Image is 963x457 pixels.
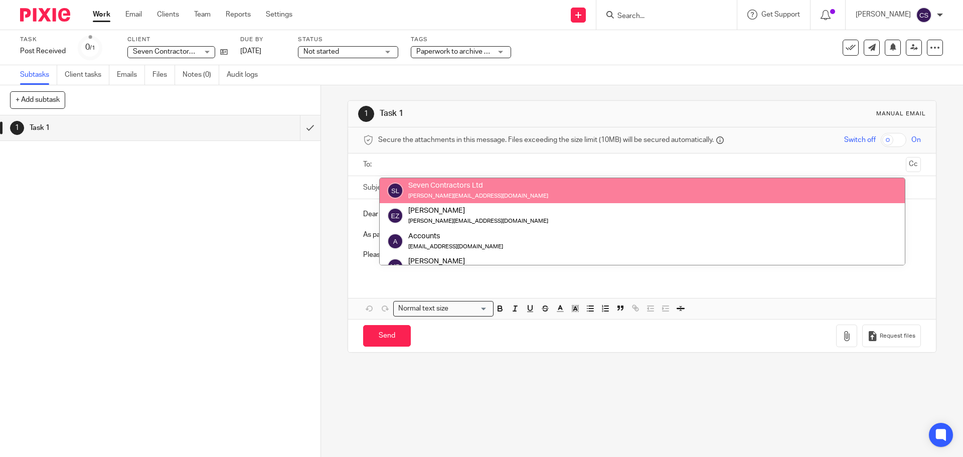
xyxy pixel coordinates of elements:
[117,65,145,85] a: Emails
[408,218,548,224] small: [PERSON_NAME][EMAIL_ADDRESS][DOMAIN_NAME]
[387,258,403,274] img: svg%3E
[408,193,548,199] small: [PERSON_NAME][EMAIL_ADDRESS][DOMAIN_NAME]
[411,36,511,44] label: Tags
[363,160,374,170] label: To:
[240,48,261,55] span: [DATE]
[906,157,921,172] button: Cc
[916,7,932,23] img: svg%3E
[157,10,179,20] a: Clients
[227,65,265,85] a: Audit logs
[911,135,921,145] span: On
[30,120,203,135] h1: Task 1
[393,301,494,317] div: Search for option
[363,325,411,347] input: Send
[125,10,142,20] a: Email
[20,36,66,44] label: Task
[387,183,403,199] img: svg%3E
[183,65,219,85] a: Notes (0)
[616,12,707,21] input: Search
[416,48,512,55] span: Paperwork to archive or return
[408,244,503,249] small: [EMAIL_ADDRESS][DOMAIN_NAME]
[387,208,403,224] img: svg%3E
[65,65,109,85] a: Client tasks
[240,36,285,44] label: Due by
[856,10,911,20] p: [PERSON_NAME]
[152,65,175,85] a: Files
[85,42,95,53] div: 0
[10,121,24,135] div: 1
[876,110,926,118] div: Manual email
[298,36,398,44] label: Status
[133,48,205,55] span: Seven Contractors Ltd
[303,48,339,55] span: Not started
[387,233,403,249] img: svg%3E
[408,181,548,191] div: Seven Contractors Ltd
[20,46,66,56] div: Post Received
[451,303,488,314] input: Search for option
[880,332,915,340] span: Request files
[266,10,292,20] a: Settings
[127,36,228,44] label: Client
[408,206,548,216] div: [PERSON_NAME]
[363,250,920,260] p: Please find attached scanned copies. Should you need the originals please let us know and these c...
[380,108,664,119] h1: Task 1
[761,11,800,18] span: Get Support
[862,325,920,347] button: Request files
[90,45,95,51] small: /1
[93,10,110,20] a: Work
[226,10,251,20] a: Reports
[408,231,503,241] div: Accounts
[408,256,503,266] div: [PERSON_NAME]
[10,91,65,108] button: + Add subtask
[20,8,70,22] img: Pixie
[20,65,57,85] a: Subtasks
[363,209,920,219] p: Dear [PERSON_NAME],
[363,230,920,240] p: As part of providing you with a registered address service, we have [DATE] received some post tha...
[396,303,450,314] span: Normal text size
[358,106,374,122] div: 1
[378,135,714,145] span: Secure the attachments in this message. Files exceeding the size limit (10MB) will be secured aut...
[194,10,211,20] a: Team
[844,135,876,145] span: Switch off
[363,183,389,193] label: Subject:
